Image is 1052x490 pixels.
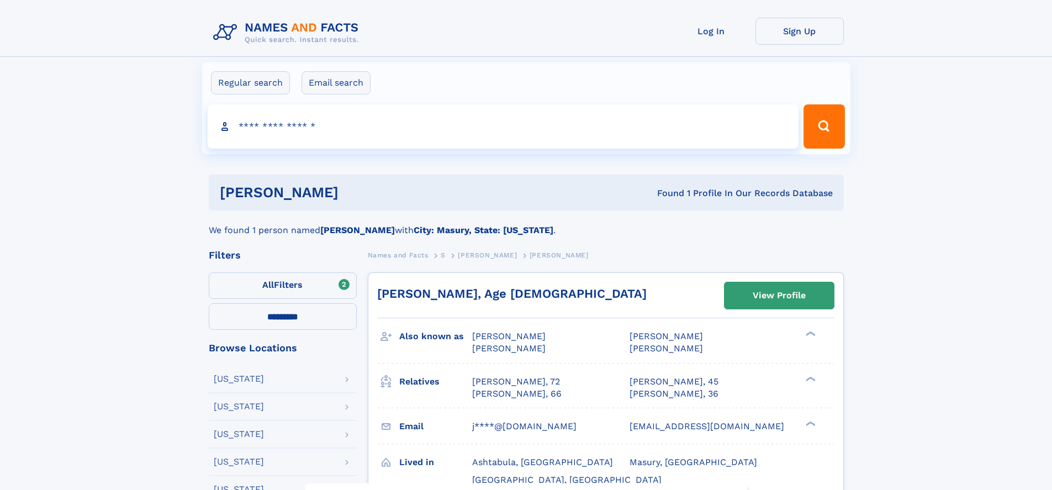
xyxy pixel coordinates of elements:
[208,104,799,149] input: search input
[630,421,784,431] span: [EMAIL_ADDRESS][DOMAIN_NAME]
[630,343,703,354] span: [PERSON_NAME]
[209,250,357,260] div: Filters
[214,402,264,411] div: [US_STATE]
[630,388,718,400] a: [PERSON_NAME], 36
[214,457,264,466] div: [US_STATE]
[209,18,368,48] img: Logo Names and Facts
[530,251,589,259] span: [PERSON_NAME]
[214,375,264,383] div: [US_STATE]
[630,331,703,341] span: [PERSON_NAME]
[414,225,553,235] b: City: Masury, State: [US_STATE]
[214,430,264,439] div: [US_STATE]
[755,18,844,45] a: Sign Up
[472,331,546,341] span: [PERSON_NAME]
[220,186,498,199] h1: [PERSON_NAME]
[630,376,718,388] a: [PERSON_NAME], 45
[399,417,472,436] h3: Email
[399,327,472,346] h3: Also known as
[458,251,517,259] span: [PERSON_NAME]
[498,187,833,199] div: Found 1 Profile In Our Records Database
[209,210,844,237] div: We found 1 person named with .
[209,272,357,299] label: Filters
[803,330,816,338] div: ❯
[320,225,395,235] b: [PERSON_NAME]
[368,248,429,262] a: Names and Facts
[472,475,662,485] span: [GEOGRAPHIC_DATA], [GEOGRAPHIC_DATA]
[262,280,274,290] span: All
[209,343,357,353] div: Browse Locations
[399,372,472,391] h3: Relatives
[630,457,757,467] span: Masury, [GEOGRAPHIC_DATA]
[472,457,613,467] span: Ashtabula, [GEOGRAPHIC_DATA]
[472,376,560,388] a: [PERSON_NAME], 72
[667,18,755,45] a: Log In
[441,248,446,262] a: S
[377,287,647,301] a: [PERSON_NAME], Age [DEMOGRAPHIC_DATA]
[803,375,816,382] div: ❯
[458,248,517,262] a: [PERSON_NAME]
[472,343,546,354] span: [PERSON_NAME]
[302,71,371,94] label: Email search
[211,71,290,94] label: Regular search
[725,282,834,309] a: View Profile
[441,251,446,259] span: S
[803,420,816,427] div: ❯
[472,388,562,400] a: [PERSON_NAME], 66
[399,453,472,472] h3: Lived in
[803,104,844,149] button: Search Button
[753,283,806,308] div: View Profile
